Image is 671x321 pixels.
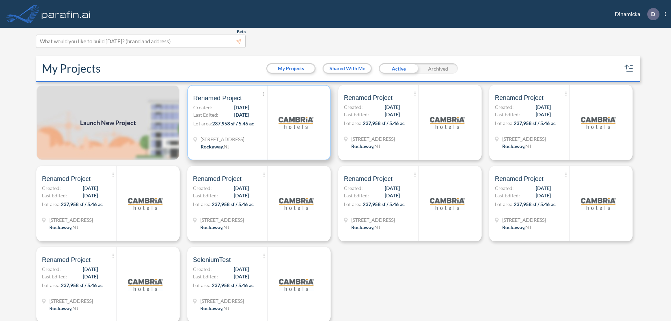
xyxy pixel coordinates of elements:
div: Rockaway, NJ [351,143,380,150]
span: Lot area: [193,121,212,126]
span: [DATE] [536,103,551,111]
a: Launch New Project [36,85,180,160]
span: Created: [193,265,212,273]
span: Renamed Project [495,94,543,102]
span: [DATE] [536,192,551,199]
div: Active [379,63,418,74]
span: 321 Mt Hope Ave [200,216,244,224]
div: Rockaway, NJ [502,224,531,231]
span: Rockaway , [200,224,223,230]
span: Last Edited: [344,192,369,199]
p: D [651,11,655,17]
span: Renamed Project [495,175,543,183]
span: NJ [525,143,531,149]
span: Rockaway , [502,143,525,149]
span: [DATE] [385,184,400,192]
span: Renamed Project [344,94,392,102]
span: Last Edited: [193,192,218,199]
span: 237,958 sf / 5.46 ac [61,282,103,288]
span: Last Edited: [193,273,218,280]
span: 321 Mt Hope Ave [351,135,395,143]
span: 321 Mt Hope Ave [201,136,244,143]
span: Launch New Project [80,118,136,127]
span: Last Edited: [495,111,520,118]
span: Last Edited: [42,192,67,199]
img: logo [279,186,314,221]
span: Lot area: [42,201,61,207]
span: Beta [237,29,246,35]
span: [DATE] [83,184,98,192]
span: NJ [224,144,230,149]
span: NJ [525,224,531,230]
span: [DATE] [385,192,400,199]
span: Rockaway , [351,143,374,149]
span: 237,958 sf / 5.46 ac [514,201,556,207]
img: logo [581,105,616,140]
span: Created: [193,104,212,111]
span: [DATE] [83,273,98,280]
span: Rockaway , [49,224,72,230]
span: 237,958 sf / 5.46 ac [212,121,254,126]
span: Rockaway , [502,224,525,230]
span: [DATE] [234,111,249,118]
span: Created: [193,184,212,192]
span: [DATE] [83,192,98,199]
span: Renamed Project [193,94,242,102]
span: NJ [374,143,380,149]
span: 321 Mt Hope Ave [502,216,546,224]
span: [DATE] [385,111,400,118]
span: Rockaway , [49,305,72,311]
span: Last Edited: [42,273,67,280]
span: 321 Mt Hope Ave [351,216,395,224]
span: 237,958 sf / 5.46 ac [363,201,405,207]
img: logo [128,267,163,302]
span: 321 Mt Hope Ave [502,135,546,143]
div: Rockaway, NJ [201,143,230,150]
span: [DATE] [234,192,249,199]
span: Lot area: [193,282,212,288]
img: logo [279,267,314,302]
span: [DATE] [234,265,249,273]
span: Renamed Project [344,175,392,183]
span: 321 Mt Hope Ave [49,216,93,224]
span: [DATE] [234,273,249,280]
img: logo [279,105,313,140]
span: 237,958 sf / 5.46 ac [363,120,405,126]
span: Renamed Project [42,175,91,183]
span: [DATE] [83,265,98,273]
div: Rockaway, NJ [351,224,380,231]
img: logo [430,186,465,221]
div: Rockaway, NJ [49,305,78,312]
span: [DATE] [234,184,249,192]
button: sort [623,63,635,74]
span: Created: [42,184,61,192]
div: Rockaway, NJ [49,224,78,231]
span: Created: [42,265,61,273]
span: Last Edited: [344,111,369,118]
h2: My Projects [42,62,101,75]
img: logo [430,105,465,140]
div: Dinamicka [604,8,666,20]
img: logo [128,186,163,221]
span: Lot area: [193,201,212,207]
img: logo [40,7,92,21]
span: [DATE] [234,104,249,111]
button: Shared With Me [324,64,371,73]
span: 237,958 sf / 5.46 ac [212,282,254,288]
span: SeleniumTest [193,256,231,264]
div: Rockaway, NJ [200,224,229,231]
div: Rockaway, NJ [200,305,229,312]
span: NJ [374,224,380,230]
span: Lot area: [495,120,514,126]
button: My Projects [267,64,315,73]
span: NJ [223,224,229,230]
span: Last Edited: [495,192,520,199]
span: 237,958 sf / 5.46 ac [514,120,556,126]
span: Last Edited: [193,111,218,118]
span: Rockaway , [201,144,224,149]
span: Created: [495,103,514,111]
span: Created: [495,184,514,192]
span: Lot area: [344,120,363,126]
span: NJ [223,305,229,311]
img: add [36,85,180,160]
